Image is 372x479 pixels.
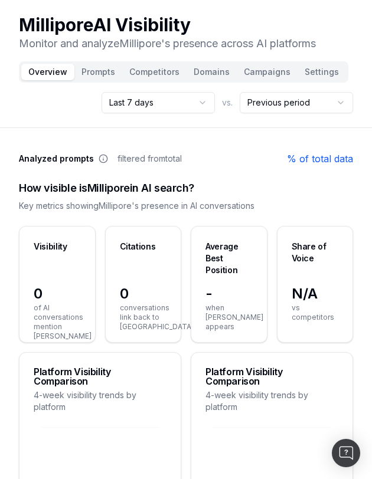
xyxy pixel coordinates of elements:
[34,241,67,252] div: Visibility
[120,303,167,332] span: conversations link back to [GEOGRAPHIC_DATA]
[222,97,233,109] span: vs.
[19,153,94,165] span: Analyzed prompts
[74,64,122,80] button: Prompts
[34,303,81,341] span: of AI conversations mention [PERSON_NAME]
[19,35,316,52] p: Monitor and analyze Millipore 's presence across AI platforms
[118,153,182,165] span: filtered from total
[19,180,353,196] div: How visible is Millipore in AI search?
[205,389,338,413] div: 4-week visibility trends by platform
[120,241,156,252] div: Citations
[34,367,167,386] div: Platform Visibility Comparison
[122,64,187,80] button: Competitors
[292,241,339,264] div: Share of Voice
[292,284,339,303] span: N/A
[205,284,253,303] span: -
[205,303,253,332] span: when [PERSON_NAME] appears
[205,241,253,276] div: Average Best Position
[187,64,237,80] button: Domains
[34,389,167,413] div: 4-week visibility trends by platform
[19,200,353,212] div: Key metrics showing Millipore 's presence in AI conversations
[237,64,298,80] button: Campaigns
[332,439,360,467] div: Open Intercom Messenger
[21,64,74,80] button: Overview
[298,64,346,80] button: Settings
[287,152,353,166] a: % of total data
[34,284,81,303] span: 0
[205,367,338,386] div: Platform Visibility Comparison
[292,303,339,322] span: vs competitors
[120,284,167,303] span: 0
[19,14,316,35] h1: Millipore AI Visibility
